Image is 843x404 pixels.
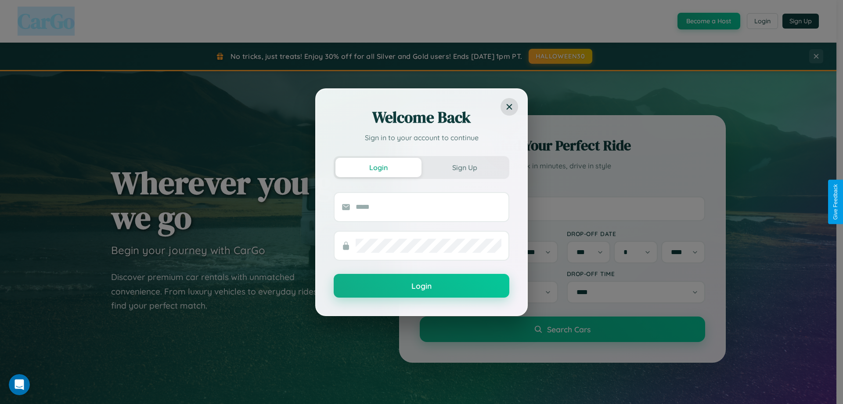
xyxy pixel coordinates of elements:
[335,158,421,177] button: Login
[334,107,509,128] h2: Welcome Back
[334,132,509,143] p: Sign in to your account to continue
[334,274,509,298] button: Login
[9,374,30,395] iframe: Intercom live chat
[421,158,508,177] button: Sign Up
[832,184,839,220] div: Give Feedback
